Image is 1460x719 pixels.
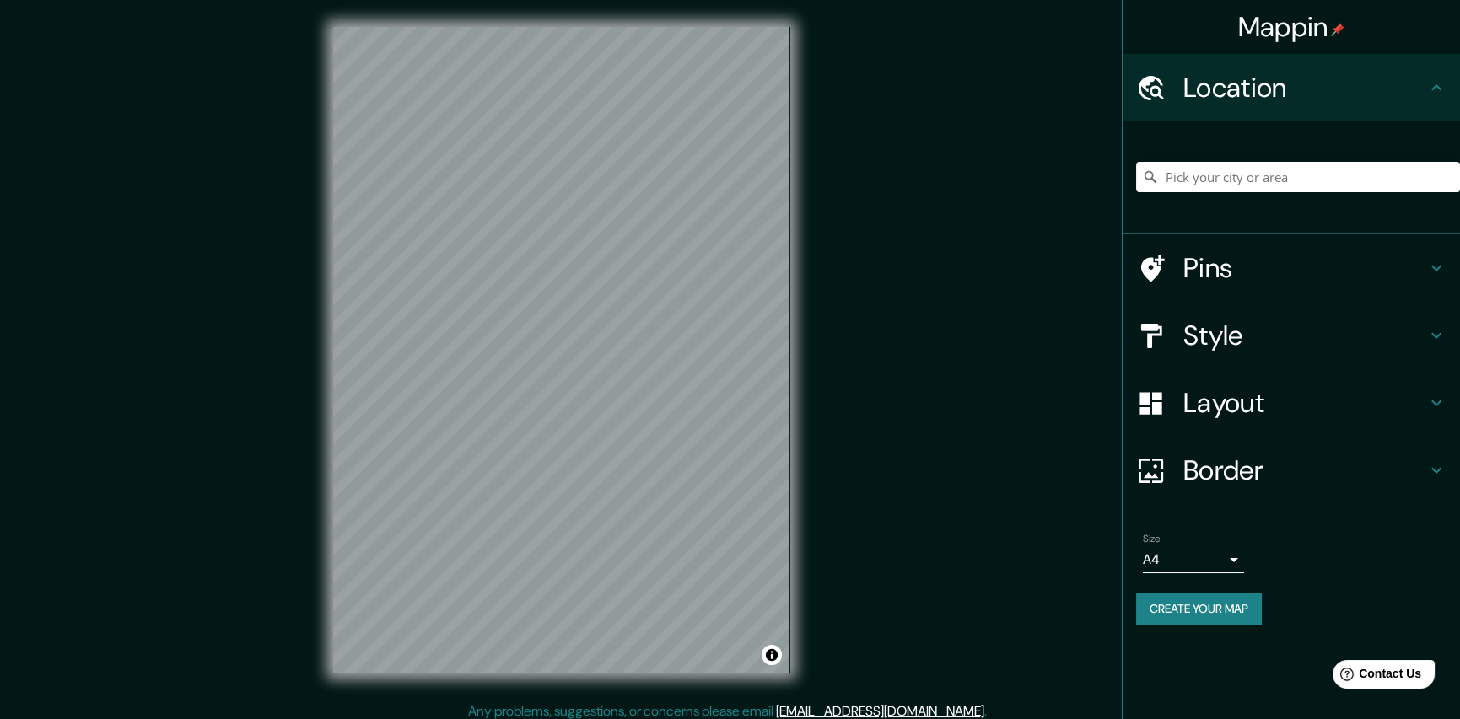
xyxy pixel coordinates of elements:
div: Style [1123,302,1460,369]
h4: Style [1183,319,1426,352]
button: Create your map [1136,593,1262,625]
h4: Border [1183,453,1426,487]
h4: Mappin [1238,10,1345,44]
h4: Layout [1183,386,1426,420]
canvas: Map [333,27,790,673]
input: Pick your city or area [1136,162,1460,192]
div: A4 [1143,546,1244,573]
div: Border [1123,437,1460,504]
div: Location [1123,54,1460,121]
label: Size [1143,532,1161,546]
h4: Pins [1183,251,1426,285]
img: pin-icon.png [1331,23,1344,36]
button: Toggle attribution [762,645,782,665]
div: Layout [1123,369,1460,437]
iframe: Help widget launcher [1310,653,1441,700]
h4: Location [1183,71,1426,105]
div: Pins [1123,234,1460,302]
